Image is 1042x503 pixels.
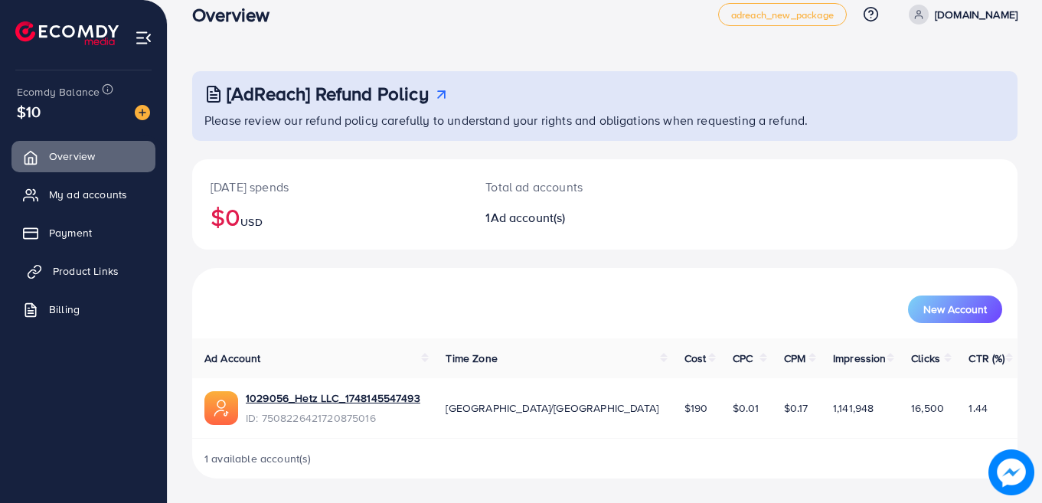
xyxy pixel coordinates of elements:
[49,302,80,317] span: Billing
[833,351,887,366] span: Impression
[733,400,759,416] span: $0.01
[988,449,1034,495] img: image
[211,202,449,231] h2: $0
[923,304,987,315] span: New Account
[11,179,155,210] a: My ad accounts
[246,410,420,426] span: ID: 7508226421720875016
[11,217,155,248] a: Payment
[485,211,655,225] h2: 1
[684,351,707,366] span: Cost
[903,5,1018,24] a: [DOMAIN_NAME]
[784,400,808,416] span: $0.17
[733,351,753,366] span: CPC
[11,256,155,286] a: Product Links
[17,84,100,100] span: Ecomdy Balance
[911,400,944,416] span: 16,500
[204,391,238,425] img: ic-ads-acc.e4c84228.svg
[911,351,940,366] span: Clicks
[969,351,1004,366] span: CTR (%)
[227,83,429,105] h3: [AdReach] Refund Policy
[11,141,155,171] a: Overview
[246,390,420,406] a: 1029056_Hetz LLC_1748145547493
[833,400,874,416] span: 1,141,948
[491,209,566,226] span: Ad account(s)
[49,149,95,164] span: Overview
[240,214,262,230] span: USD
[684,400,708,416] span: $190
[204,351,261,366] span: Ad Account
[11,294,155,325] a: Billing
[908,296,1002,323] button: New Account
[15,21,119,45] img: logo
[446,351,497,366] span: Time Zone
[969,400,988,416] span: 1.44
[485,178,655,196] p: Total ad accounts
[204,111,1008,129] p: Please review our refund policy carefully to understand your rights and obligations when requesti...
[204,451,312,466] span: 1 available account(s)
[49,225,92,240] span: Payment
[784,351,805,366] span: CPM
[211,178,449,196] p: [DATE] spends
[17,100,41,122] span: $10
[49,187,127,202] span: My ad accounts
[53,263,119,279] span: Product Links
[192,4,282,26] h3: Overview
[446,400,658,416] span: [GEOGRAPHIC_DATA]/[GEOGRAPHIC_DATA]
[718,3,847,26] a: adreach_new_package
[135,29,152,47] img: menu
[731,10,834,20] span: adreach_new_package
[935,5,1018,24] p: [DOMAIN_NAME]
[135,105,150,120] img: image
